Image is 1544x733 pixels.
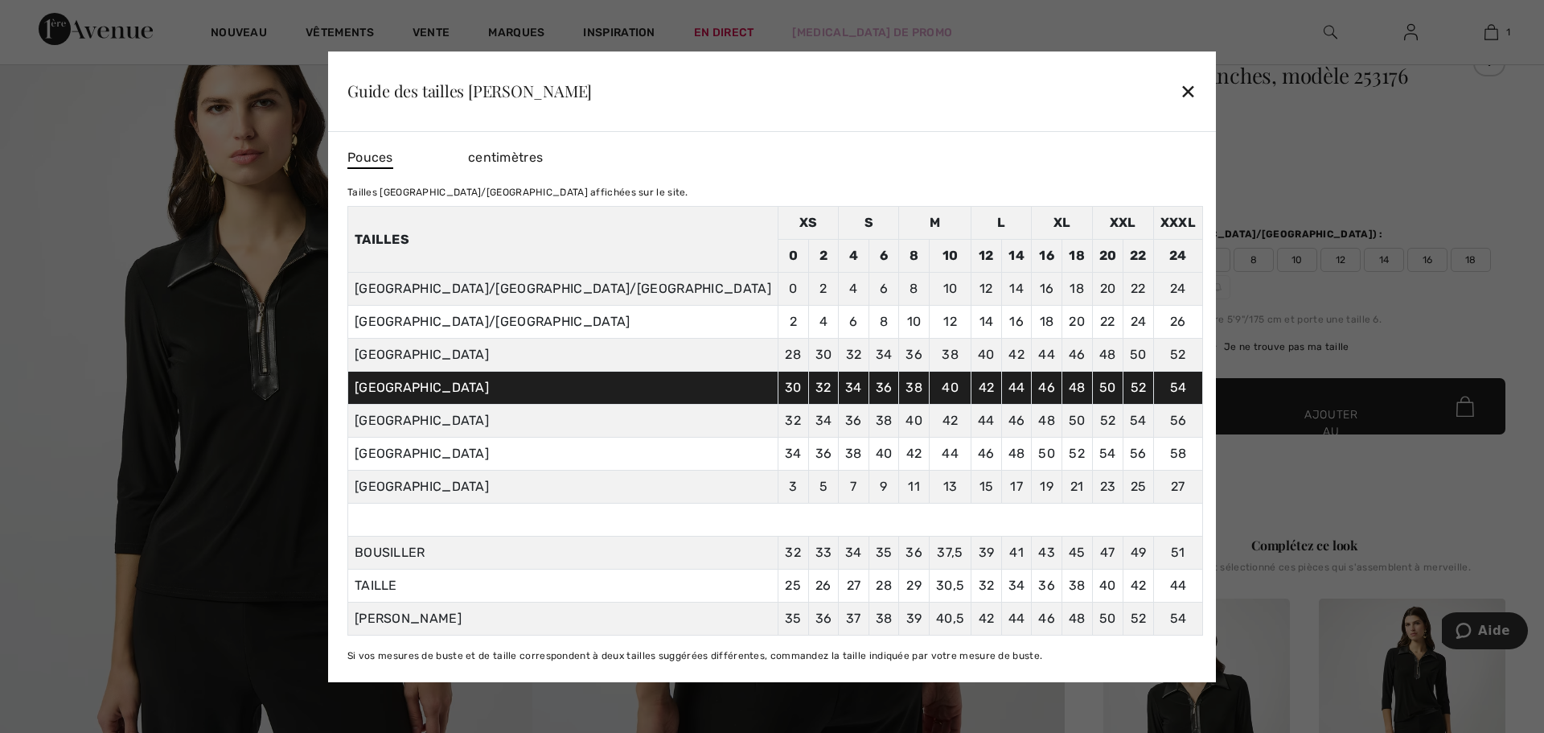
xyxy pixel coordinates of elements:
[905,380,922,395] font: 38
[1039,248,1054,263] font: 16
[1008,446,1025,461] font: 48
[943,314,957,329] font: 12
[1069,248,1085,263] font: 18
[1099,248,1117,263] font: 20
[936,578,964,593] font: 30,5
[1130,413,1147,428] font: 54
[1170,446,1187,461] font: 58
[1100,314,1115,329] font: 22
[1038,578,1055,593] font: 36
[355,545,425,560] font: BOUSILLER
[846,347,862,362] font: 32
[785,446,802,461] font: 34
[906,611,922,626] font: 39
[942,347,959,362] font: 38
[978,446,995,461] font: 46
[1170,314,1186,329] font: 26
[1170,347,1186,362] font: 52
[1130,248,1147,263] font: 22
[1131,479,1147,494] font: 25
[847,578,861,593] font: 27
[845,446,862,461] font: 38
[785,413,801,428] font: 32
[1008,611,1025,626] font: 44
[880,479,887,494] font: 9
[876,380,893,395] font: 36
[815,545,832,560] font: 33
[845,545,862,560] font: 34
[1131,281,1146,296] font: 22
[849,281,857,296] font: 4
[1053,215,1071,230] font: XL
[905,413,922,428] font: 40
[1171,545,1185,560] font: 51
[1171,479,1185,494] font: 27
[979,479,994,494] font: 15
[979,611,995,626] font: 42
[880,314,888,329] font: 8
[978,347,995,362] font: 40
[1069,611,1086,626] font: 48
[1008,347,1025,362] font: 42
[1130,446,1147,461] font: 56
[785,347,801,362] font: 28
[1100,545,1115,560] font: 47
[36,11,68,26] font: Aide
[846,611,861,626] font: 37
[1069,347,1086,362] font: 46
[347,150,393,165] font: Pouces
[1069,380,1086,395] font: 48
[815,446,832,461] font: 36
[1100,413,1116,428] font: 52
[815,380,832,395] font: 32
[905,347,922,362] font: 36
[789,281,797,296] font: 0
[876,545,893,560] font: 35
[1040,314,1054,329] font: 18
[1131,314,1147,329] font: 24
[910,248,918,263] font: 8
[355,232,409,247] font: Tailles
[978,413,995,428] font: 44
[1008,248,1025,263] font: 14
[942,446,959,461] font: 44
[355,611,462,626] font: [PERSON_NAME]
[1008,380,1025,395] font: 44
[942,380,959,395] font: 40
[1099,578,1116,593] font: 40
[864,215,873,230] font: S
[1040,281,1054,296] font: 16
[355,314,630,329] font: [GEOGRAPHIC_DATA]/[GEOGRAPHIC_DATA]
[1099,380,1116,395] font: 50
[1069,545,1086,560] font: 45
[819,479,827,494] font: 5
[850,479,856,494] font: 7
[1009,281,1024,296] font: 14
[876,446,893,461] font: 40
[849,248,858,263] font: 4
[1069,578,1086,593] font: 38
[1170,413,1187,428] font: 56
[876,347,893,362] font: 34
[997,215,1005,230] font: L
[785,611,802,626] font: 35
[1099,611,1116,626] font: 50
[1170,281,1186,296] font: 24
[1040,479,1053,494] font: 19
[880,281,888,296] font: 6
[1069,314,1085,329] font: 20
[1130,347,1147,362] font: 50
[355,446,489,461] font: [GEOGRAPHIC_DATA]
[799,215,818,230] font: XS
[907,314,922,329] font: 10
[1038,446,1055,461] font: 50
[1008,578,1025,593] font: 34
[1131,380,1147,395] font: 52
[815,611,832,626] font: 36
[1069,446,1085,461] font: 52
[845,380,862,395] font: 34
[789,248,798,263] font: 0
[1110,215,1136,230] font: XXL
[1100,479,1116,494] font: 23
[936,611,964,626] font: 40,5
